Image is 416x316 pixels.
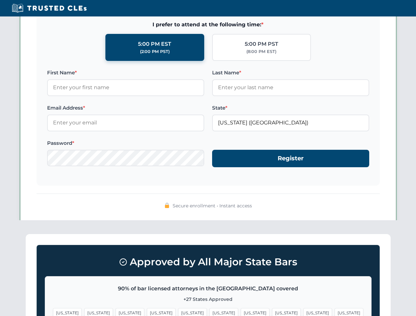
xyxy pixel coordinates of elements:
[10,3,89,13] img: Trusted CLEs
[47,79,204,96] input: Enter your first name
[212,150,369,167] button: Register
[164,203,170,208] img: 🔒
[245,40,278,48] div: 5:00 PM PST
[246,48,276,55] div: (8:00 PM EST)
[53,284,363,293] p: 90% of bar licensed attorneys in the [GEOGRAPHIC_DATA] covered
[47,115,204,131] input: Enter your email
[212,104,369,112] label: State
[140,48,170,55] div: (2:00 PM PST)
[47,139,204,147] label: Password
[53,296,363,303] p: +27 States Approved
[47,69,204,77] label: First Name
[212,79,369,96] input: Enter your last name
[138,40,171,48] div: 5:00 PM EST
[173,202,252,209] span: Secure enrollment • Instant access
[47,104,204,112] label: Email Address
[45,253,372,271] h3: Approved by All Major State Bars
[47,20,369,29] span: I prefer to attend at the following time:
[212,115,369,131] input: Florida (FL)
[212,69,369,77] label: Last Name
